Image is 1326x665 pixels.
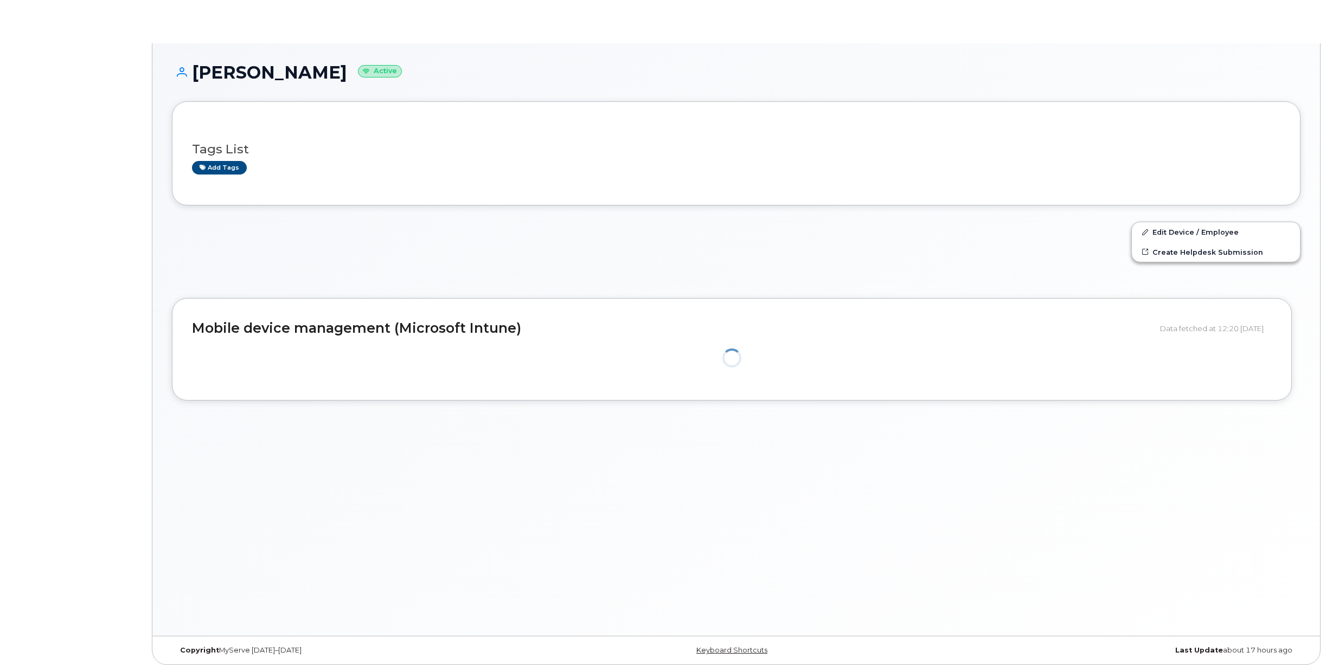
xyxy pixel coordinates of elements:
[192,143,1280,156] h3: Tags List
[696,646,767,654] a: Keyboard Shortcuts
[1175,646,1223,654] strong: Last Update
[358,65,402,78] small: Active
[192,161,247,175] a: Add tags
[1132,242,1300,262] a: Create Helpdesk Submission
[924,646,1301,655] div: about 17 hours ago
[172,63,1301,82] h1: [PERSON_NAME]
[1132,222,1300,242] a: Edit Device / Employee
[1160,318,1272,339] div: Data fetched at 12:20 [DATE]
[192,321,1152,336] h2: Mobile device management (Microsoft Intune)
[180,646,219,654] strong: Copyright
[172,646,548,655] div: MyServe [DATE]–[DATE]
